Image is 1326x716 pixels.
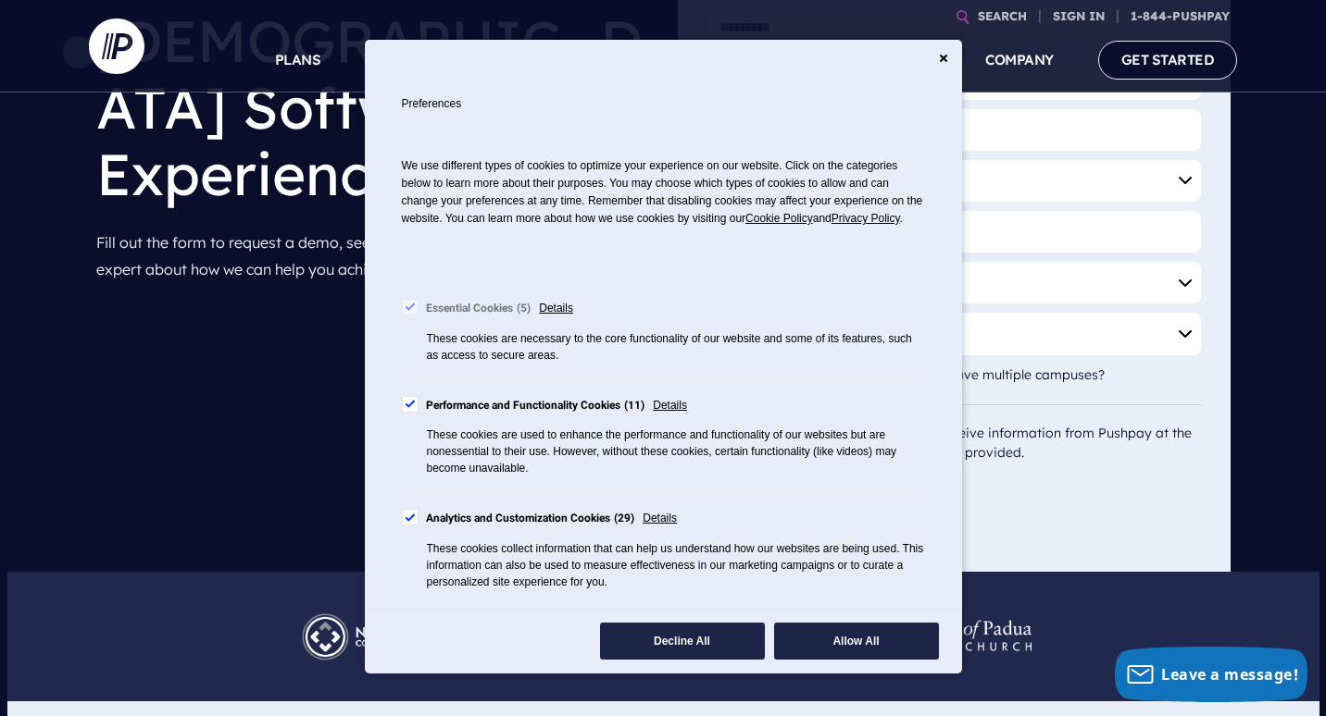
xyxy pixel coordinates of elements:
[653,396,687,416] span: Details
[939,54,948,63] button: Close
[614,509,634,529] div: 29
[426,509,635,529] div: Analytics and Customization Cookies
[426,396,645,416] div: Performance and Functionality Cookies
[427,540,925,590] div: These cookies collect information that can help us understand how our websites are being used. Th...
[517,299,531,319] div: 5
[402,77,925,130] h2: Preferences
[427,426,925,476] div: These cookies are used to enhance the performance and functionality of our websites but are nones...
[1161,664,1298,685] span: Leave a message!
[832,212,900,225] a: Privacy Policy
[365,40,962,673] div: Cookie Consent Preferences
[1115,647,1307,702] button: Leave a message!
[539,299,573,319] span: Details
[426,299,532,319] div: Essential Cookies
[624,396,644,416] div: 11
[745,212,813,225] span: Cookie Policy
[600,623,765,660] button: Decline All
[643,509,677,529] span: Details
[774,623,939,660] button: Allow All
[427,330,925,364] div: These cookies are necessary to the core functionality of our website and some of its features, su...
[402,150,925,255] p: We use different types of cookies to optimize your experience on our website. Click on the catego...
